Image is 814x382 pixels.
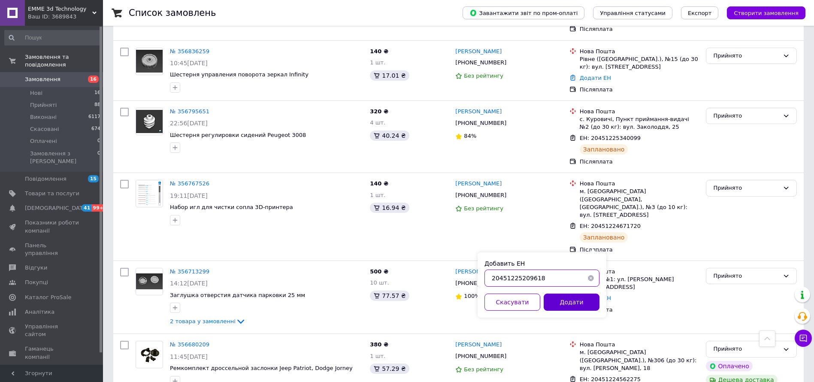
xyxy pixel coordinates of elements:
[30,113,57,121] span: Виконані
[25,219,79,234] span: Показники роботи компанії
[136,341,163,368] a: Фото товару
[580,180,699,188] div: Нова Пошта
[136,273,163,289] img: Фото товару
[464,293,480,299] span: 100%
[727,6,805,19] button: Створити замовлення
[370,108,388,115] span: 320 ₴
[370,203,409,213] div: 16.94 ₴
[30,150,97,165] span: Замовлення з [PERSON_NAME]
[370,341,388,348] span: 380 ₴
[97,150,100,165] span: 0
[580,108,699,115] div: Нова Пошта
[28,5,92,13] span: EMME 3d Technology
[580,188,699,219] div: м. [GEOGRAPHIC_DATA] ([GEOGRAPHIC_DATA], [GEOGRAPHIC_DATA].), №3 (до 10 кг): вул. [STREET_ADDRESS]
[170,318,236,324] span: 2 товара у замовленні
[136,108,163,135] a: Фото товару
[25,204,88,212] span: [DEMOGRAPHIC_DATA]
[580,276,699,291] div: Ковель, №1: ул. [PERSON_NAME][STREET_ADDRESS]
[580,135,641,141] span: ЕН: 20451225340099
[370,119,385,126] span: 4 шт.
[170,280,208,287] span: 14:12[DATE]
[170,341,209,348] a: № 356680209
[580,306,699,314] div: Післяплата
[88,76,99,83] span: 16
[25,175,67,183] span: Повідомлення
[370,130,409,141] div: 40.24 ₴
[136,110,163,133] img: Фото товару
[170,132,306,138] a: Шестерня регулировки сидений Peugeot 3008
[91,125,100,133] span: 674
[370,353,385,359] span: 1 шт.
[580,75,611,81] a: Додати ЕН
[713,112,779,121] div: Прийнято
[25,308,54,316] span: Аналітика
[580,144,628,155] div: Заплановано
[455,59,506,66] span: [PHONE_NUMBER]
[370,59,385,66] span: 1 шт.
[713,184,779,193] div: Прийнято
[580,341,699,349] div: Нова Пошта
[370,291,409,301] div: 77.57 ₴
[688,10,712,16] span: Експорт
[681,6,719,19] button: Експорт
[4,30,101,45] input: Пошук
[370,192,385,198] span: 1 шт.
[25,53,103,69] span: Замовлення та повідомлення
[580,55,699,71] div: Рівне ([GEOGRAPHIC_DATA].), №15 (до 30 кг): вул. [STREET_ADDRESS]
[30,89,42,97] span: Нові
[136,48,163,75] a: Фото товару
[455,268,502,276] a: [PERSON_NAME]
[370,48,388,55] span: 140 ₴
[170,292,305,298] a: Заглушка отверстия датчика парковки 25 мм
[544,294,599,311] button: Додати
[25,76,61,83] span: Замовлення
[464,133,476,139] span: 84%
[580,268,699,276] div: Нова Пошта
[136,180,163,207] img: Фото товару
[795,330,812,347] button: Чат з покупцем
[170,353,208,360] span: 11:45[DATE]
[464,73,503,79] span: Без рейтингу
[170,71,309,78] a: Шестерня управления поворота зеркал Infinity
[455,108,502,116] a: [PERSON_NAME]
[463,6,584,19] button: Завантажити звіт по пром-оплаті
[170,192,208,199] span: 19:11[DATE]
[94,89,100,97] span: 16
[469,9,578,17] span: Завантажити звіт по пром-оплаті
[706,361,752,371] div: Оплачено
[370,279,389,286] span: 10 шт.
[88,113,100,121] span: 6117
[129,8,216,18] h1: Список замовлень
[580,232,628,243] div: Заплановано
[25,264,47,272] span: Відгуки
[455,120,506,126] span: [PHONE_NUMBER]
[455,341,502,349] a: [PERSON_NAME]
[136,50,163,72] img: Фото товару
[94,101,100,109] span: 88
[713,52,779,61] div: Прийнято
[170,180,209,187] a: № 356767526
[580,25,699,33] div: Післяплата
[713,345,779,354] div: Прийнято
[28,13,103,21] div: Ваш ID: 3689843
[25,190,79,197] span: Товари та послуги
[580,115,699,131] div: с. Куровичі, Пункт приймання-видачі №2 (до 30 кг): вул. Заколоддя, 25
[370,180,388,187] span: 140 ₴
[370,70,409,81] div: 17.01 ₴
[91,204,106,212] span: 99+
[25,323,79,338] span: Управління сайтом
[580,349,699,372] div: м. [GEOGRAPHIC_DATA] ([GEOGRAPHIC_DATA].), №306 (до 30 кг): вул. [PERSON_NAME], 18
[25,242,79,257] span: Панель управління
[25,294,71,301] span: Каталог ProSale
[25,279,48,286] span: Покупці
[170,108,209,115] a: № 356795651
[170,365,353,371] a: Ремкомплект дроссельной заслонки Jeep Patriot, Dodge Jorney
[580,86,699,94] div: Післяплата
[82,204,91,212] span: 41
[464,366,503,373] span: Без рейтингу
[455,353,506,359] span: [PHONE_NUMBER]
[97,137,100,145] span: 0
